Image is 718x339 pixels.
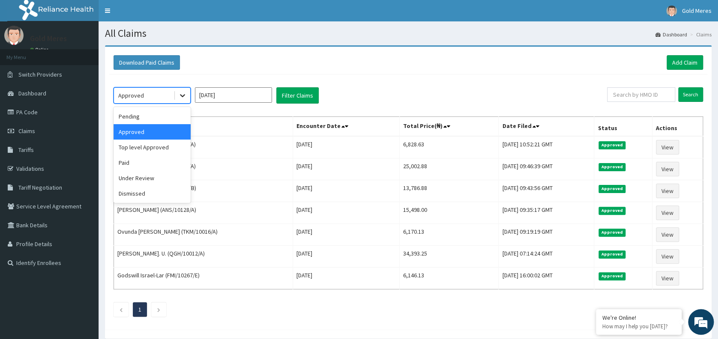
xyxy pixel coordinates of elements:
a: View [656,227,679,242]
div: Approved [114,124,191,140]
a: View [656,249,679,264]
span: Claims [18,127,35,135]
span: Approved [598,141,625,149]
td: [DATE] [293,158,400,180]
div: We're Online! [602,314,675,321]
input: Search by HMO ID [607,87,675,102]
span: Gold Meres [682,7,712,15]
img: User Image [4,26,24,45]
span: Approved [598,185,625,193]
span: We're online! [50,108,118,194]
div: Dismissed [114,186,191,201]
p: How may I help you today? [602,323,675,330]
div: Under Review [114,170,191,186]
td: [DATE] 09:43:56 GMT [499,180,594,202]
th: Date Filed [499,117,594,137]
td: [PERSON_NAME] (RFC/10071/A) [114,158,293,180]
h1: All Claims [105,28,712,39]
div: Minimize live chat window [141,4,161,25]
div: Top level Approved [114,140,191,155]
a: Online [30,47,51,53]
td: [DATE] 07:14:24 GMT [499,246,594,268]
p: Gold Meres [30,35,67,42]
td: [DATE] [293,268,400,289]
td: [DATE] 09:46:39 GMT [499,158,594,180]
a: Previous page [119,306,123,313]
a: Page 1 is your current page [138,306,141,313]
td: Godswill Israel-Lar (FMI/10267/E) [114,268,293,289]
a: Add Claim [667,55,703,70]
th: Total Price(₦) [400,117,499,137]
a: View [656,205,679,220]
li: Claims [688,31,712,38]
span: Dashboard [18,89,46,97]
span: Approved [598,250,625,258]
div: Approved [118,91,144,100]
div: Paid [114,155,191,170]
td: [DATE] [293,136,400,158]
img: User Image [666,6,677,16]
td: 6,170.13 [400,224,499,246]
th: Encounter Date [293,117,400,137]
td: [DATE] [293,180,400,202]
div: Chat with us now [45,48,144,59]
button: Filter Claims [276,87,319,104]
th: Name [114,117,293,137]
a: View [656,271,679,285]
span: Tariff Negotiation [18,184,62,191]
button: Download Paid Claims [114,55,180,70]
img: d_794563401_company_1708531726252_794563401 [16,43,35,64]
td: Ovunda [PERSON_NAME] (TKM/10016/A) [114,224,293,246]
td: [PERSON_NAME]. U. (QGH/10012/A) [114,246,293,268]
td: 13,786.88 [400,180,499,202]
a: View [656,140,679,155]
th: Actions [652,117,703,137]
td: [PERSON_NAME] (VDN/10025/A) [114,136,293,158]
span: Approved [598,163,625,171]
td: [DATE] 16:00:02 GMT [499,268,594,289]
div: Pending [114,109,191,124]
td: [PERSON_NAME] (RFC/10071/B) [114,180,293,202]
td: [DATE] 09:35:17 GMT [499,202,594,224]
a: View [656,162,679,176]
td: 6,828.63 [400,136,499,158]
a: Next page [157,306,161,313]
a: Dashboard [655,31,687,38]
span: Approved [598,207,625,214]
span: Approved [598,272,625,280]
td: [DATE] 09:19:19 GMT [499,224,594,246]
a: View [656,184,679,198]
span: Switch Providers [18,71,62,78]
td: [DATE] [293,202,400,224]
td: 34,393.25 [400,246,499,268]
td: [DATE] [293,246,400,268]
td: [DATE] 10:52:21 GMT [499,136,594,158]
td: [PERSON_NAME] (ANS/10128/A) [114,202,293,224]
td: [DATE] [293,224,400,246]
input: Select Month and Year [195,87,272,103]
td: 15,498.00 [400,202,499,224]
td: 25,002.88 [400,158,499,180]
span: Approved [598,229,625,236]
th: Status [594,117,652,137]
td: 6,146.13 [400,268,499,289]
span: Tariffs [18,146,34,154]
input: Search [678,87,703,102]
textarea: Type your message and hit 'Enter' [4,234,163,264]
